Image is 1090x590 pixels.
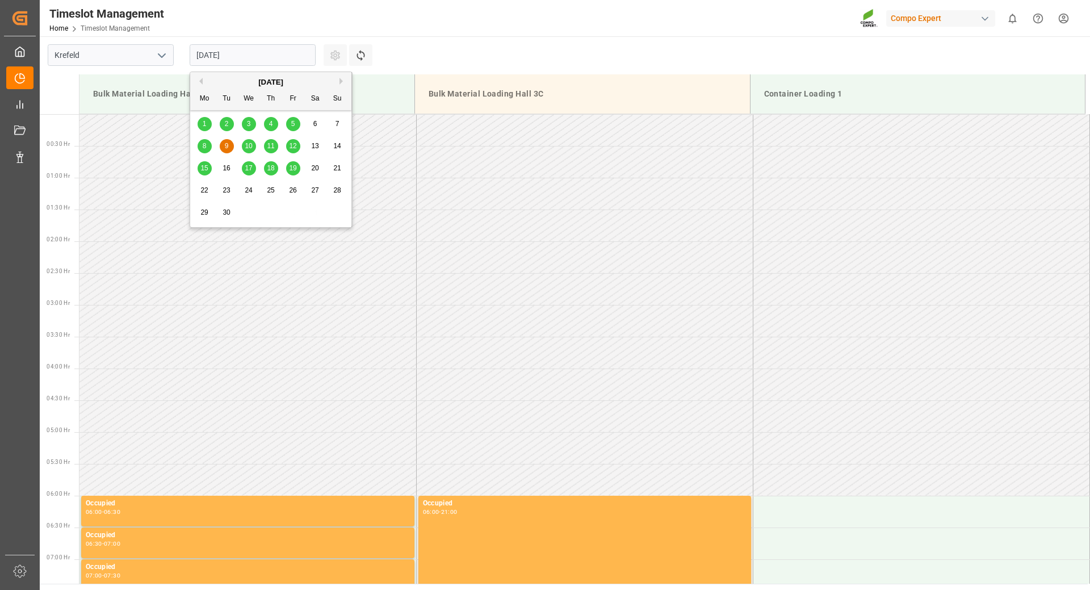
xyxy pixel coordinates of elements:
[47,459,70,465] span: 05:30 Hr
[196,78,203,85] button: Previous Month
[242,117,256,131] div: Choose Wednesday, September 3rd, 2025
[267,142,274,150] span: 11
[330,161,345,175] div: Choose Sunday, September 21st, 2025
[242,139,256,153] div: Choose Wednesday, September 10th, 2025
[198,206,212,220] div: Choose Monday, September 29th, 2025
[47,395,70,401] span: 04:30 Hr
[102,573,104,578] div: -
[267,164,274,172] span: 18
[311,186,318,194] span: 27
[242,92,256,106] div: We
[264,117,278,131] div: Choose Thursday, September 4th, 2025
[89,83,405,104] div: Bulk Material Loading Hall 1
[242,183,256,198] div: Choose Wednesday, September 24th, 2025
[200,186,208,194] span: 22
[264,183,278,198] div: Choose Thursday, September 25th, 2025
[220,117,234,131] div: Choose Tuesday, September 2nd, 2025
[86,562,410,573] div: Occupied
[102,541,104,546] div: -
[267,186,274,194] span: 25
[47,300,70,306] span: 03:00 Hr
[333,142,341,150] span: 14
[198,117,212,131] div: Choose Monday, September 1st, 2025
[48,44,174,66] input: Type to search/select
[286,117,300,131] div: Choose Friday, September 5th, 2025
[102,509,104,514] div: -
[333,186,341,194] span: 28
[423,498,747,509] div: Occupied
[289,142,296,150] span: 12
[1025,6,1051,31] button: Help Center
[264,92,278,106] div: Th
[291,120,295,128] span: 5
[760,83,1076,104] div: Container Loading 1
[286,161,300,175] div: Choose Friday, September 19th, 2025
[308,183,322,198] div: Choose Saturday, September 27th, 2025
[200,208,208,216] span: 29
[49,5,164,22] div: Timeslot Management
[194,113,349,224] div: month 2025-09
[424,83,741,104] div: Bulk Material Loading Hall 3C
[47,268,70,274] span: 02:30 Hr
[86,509,102,514] div: 06:00
[220,139,234,153] div: Choose Tuesday, September 9th, 2025
[47,491,70,497] span: 06:00 Hr
[198,161,212,175] div: Choose Monday, September 15th, 2025
[313,120,317,128] span: 6
[286,183,300,198] div: Choose Friday, September 26th, 2025
[245,164,252,172] span: 17
[289,164,296,172] span: 19
[860,9,878,28] img: Screenshot%202023-09-29%20at%2010.02.21.png_1712312052.png
[286,139,300,153] div: Choose Friday, September 12th, 2025
[47,173,70,179] span: 01:00 Hr
[190,77,351,88] div: [DATE]
[203,142,207,150] span: 8
[311,142,318,150] span: 13
[86,573,102,578] div: 07:00
[47,141,70,147] span: 00:30 Hr
[104,541,120,546] div: 07:00
[423,509,439,514] div: 06:00
[330,117,345,131] div: Choose Sunday, September 7th, 2025
[886,7,1000,29] button: Compo Expert
[47,522,70,529] span: 06:30 Hr
[225,120,229,128] span: 2
[289,186,296,194] span: 26
[223,208,230,216] span: 30
[269,120,273,128] span: 4
[47,554,70,560] span: 07:00 Hr
[330,139,345,153] div: Choose Sunday, September 14th, 2025
[86,541,102,546] div: 06:30
[223,164,230,172] span: 16
[308,161,322,175] div: Choose Saturday, September 20th, 2025
[286,92,300,106] div: Fr
[49,24,68,32] a: Home
[47,363,70,370] span: 04:00 Hr
[264,139,278,153] div: Choose Thursday, September 11th, 2025
[308,139,322,153] div: Choose Saturday, September 13th, 2025
[47,204,70,211] span: 01:30 Hr
[220,92,234,106] div: Tu
[220,206,234,220] div: Choose Tuesday, September 30th, 2025
[308,117,322,131] div: Choose Saturday, September 6th, 2025
[220,161,234,175] div: Choose Tuesday, September 16th, 2025
[264,161,278,175] div: Choose Thursday, September 18th, 2025
[153,47,170,64] button: open menu
[225,142,229,150] span: 9
[200,164,208,172] span: 15
[441,509,458,514] div: 21:00
[336,120,339,128] span: 7
[220,183,234,198] div: Choose Tuesday, September 23rd, 2025
[1000,6,1025,31] button: show 0 new notifications
[245,186,252,194] span: 24
[104,509,120,514] div: 06:30
[47,332,70,338] span: 03:30 Hr
[104,573,120,578] div: 07:30
[223,186,230,194] span: 23
[47,236,70,242] span: 02:00 Hr
[247,120,251,128] span: 3
[339,78,346,85] button: Next Month
[203,120,207,128] span: 1
[86,530,410,541] div: Occupied
[311,164,318,172] span: 20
